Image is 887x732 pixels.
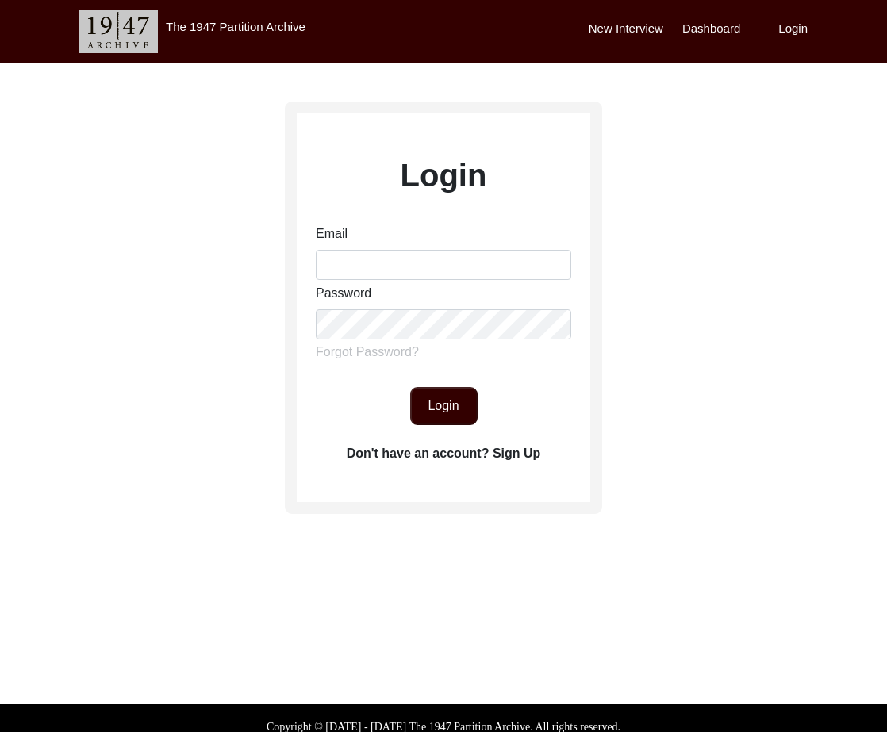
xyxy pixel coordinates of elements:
[316,284,371,303] label: Password
[166,20,305,33] label: The 1947 Partition Archive
[682,20,740,38] label: Dashboard
[79,10,158,53] img: header-logo.png
[410,387,478,425] button: Login
[347,444,541,463] label: Don't have an account? Sign Up
[316,343,419,362] label: Forgot Password?
[401,151,487,199] label: Login
[589,20,663,38] label: New Interview
[316,224,348,243] label: Email
[778,20,808,38] label: Login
